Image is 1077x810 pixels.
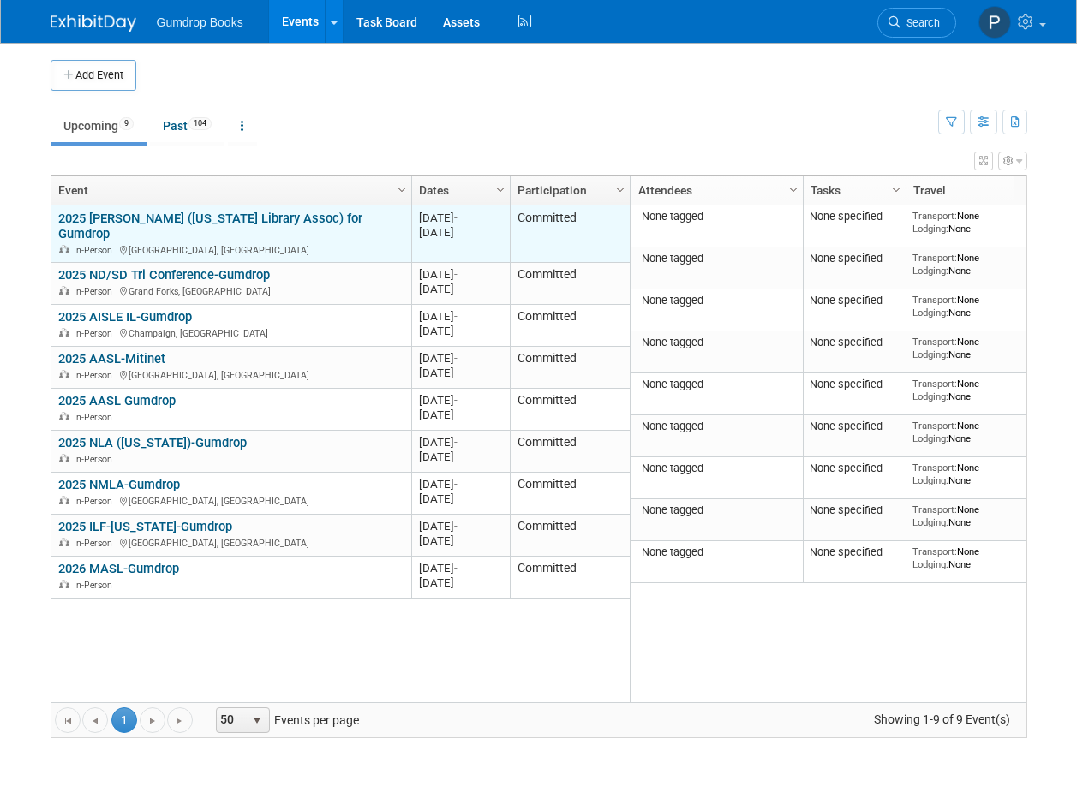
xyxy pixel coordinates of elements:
[59,286,69,295] img: In-Person Event
[59,370,69,378] img: In-Person Event
[58,211,362,242] a: 2025 [PERSON_NAME] ([US_STATE] Library Assoc) for Gumdrop
[912,348,948,360] span: Lodging:
[419,351,502,366] div: [DATE]
[51,15,136,32] img: ExhibitDay
[913,176,1032,205] a: Travel
[188,117,212,130] span: 104
[810,294,899,307] div: None specified
[518,176,619,205] a: Participation
[58,176,400,205] a: Event
[810,420,899,433] div: None specified
[419,519,502,533] div: [DATE]
[912,265,948,277] span: Lodging:
[454,310,458,323] span: -
[74,286,117,297] span: In-Person
[784,176,803,201] a: Column Settings
[810,252,899,265] div: None specified
[157,15,243,29] span: Gumdrop Books
[889,183,903,197] span: Column Settings
[58,535,404,550] div: [GEOGRAPHIC_DATA], [GEOGRAPHIC_DATA]
[510,389,630,431] td: Committed
[912,545,957,557] span: Transport:
[58,242,404,257] div: [GEOGRAPHIC_DATA], [GEOGRAPHIC_DATA]
[810,336,899,349] div: None specified
[58,283,404,298] div: Grand Forks, [GEOGRAPHIC_DATA]
[146,714,159,728] span: Go to the next page
[912,545,1036,570] div: None None
[810,503,899,517] div: None specified
[912,210,957,222] span: Transport:
[74,580,117,591] span: In-Person
[912,474,948,486] span: Lodging:
[510,557,630,599] td: Committed
[59,496,69,504] img: In-Person Event
[395,183,409,197] span: Column Settings
[419,575,502,590] div: [DATE]
[55,707,81,733] a: Go to the first page
[58,267,270,283] a: 2025 ND/SD Tri Conference-Gumdrop
[637,378,796,391] div: None tagged
[419,267,502,282] div: [DATE]
[912,294,1036,319] div: None None
[74,538,117,549] span: In-Person
[912,252,1036,277] div: None None
[810,378,899,391] div: None specified
[877,8,956,38] a: Search
[419,477,502,491] div: [DATE]
[912,210,1036,235] div: None None
[58,309,192,325] a: 2025 AISLE IL-Gumdrop
[637,420,796,433] div: None tagged
[74,412,117,423] span: In-Person
[611,176,630,201] a: Column Settings
[491,176,510,201] a: Column Settings
[419,324,502,338] div: [DATE]
[59,538,69,546] img: In-Person Event
[494,183,507,197] span: Column Settings
[454,478,458,491] span: -
[978,6,1011,39] img: Pam Fitzgerald
[74,245,117,256] span: In-Person
[74,328,117,339] span: In-Person
[912,420,1036,444] div: None None
[59,245,69,253] img: In-Person Event
[419,408,502,422] div: [DATE]
[912,420,957,432] span: Transport:
[637,210,796,223] div: None tagged
[74,454,117,465] span: In-Person
[510,305,630,347] td: Committed
[900,16,940,29] span: Search
[454,394,458,407] span: -
[912,336,1036,360] div: None None
[58,367,404,382] div: [GEOGRAPHIC_DATA], [GEOGRAPHIC_DATA]
[912,558,948,570] span: Lodging:
[74,496,117,507] span: In-Person
[510,431,630,473] td: Committed
[140,707,165,733] a: Go to the next page
[510,205,630,263] td: Committed
[912,378,1036,402] div: None None
[59,328,69,337] img: In-Person Event
[613,183,627,197] span: Column Settings
[419,366,502,380] div: [DATE]
[912,462,1036,486] div: None None
[419,491,502,506] div: [DATE]
[74,370,117,381] span: In-Person
[912,378,957,390] span: Transport:
[787,183,800,197] span: Column Settings
[637,294,796,307] div: None tagged
[510,347,630,389] td: Committed
[58,493,404,508] div: [GEOGRAPHIC_DATA], [GEOGRAPHIC_DATA]
[454,520,458,533] span: -
[419,176,499,205] a: Dates
[912,336,957,348] span: Transport:
[637,503,796,517] div: None tagged
[58,561,179,576] a: 2026 MASL-Gumdrop
[454,352,458,365] span: -
[637,252,796,265] div: None tagged
[82,707,108,733] a: Go to the previous page
[912,503,1036,528] div: None None
[510,473,630,515] td: Committed
[912,252,957,264] span: Transport:
[510,515,630,557] td: Committed
[419,211,502,225] div: [DATE]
